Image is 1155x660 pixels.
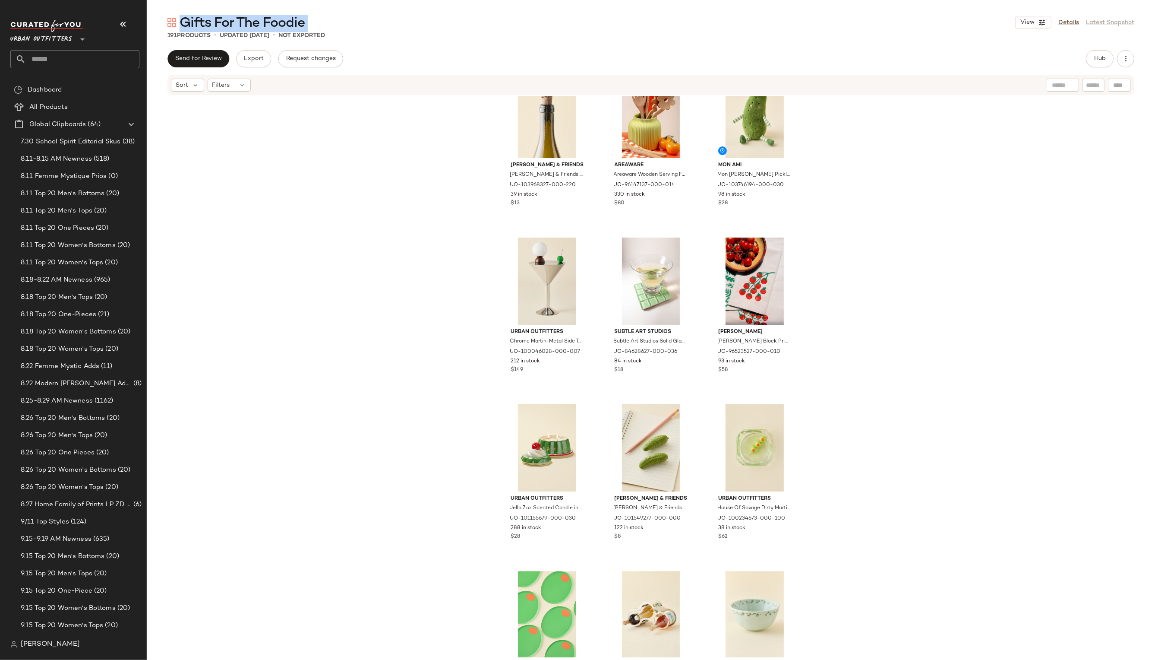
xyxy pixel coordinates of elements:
span: (20) [116,603,130,613]
img: 96523527_010_m [711,238,798,325]
span: (20) [92,569,107,579]
span: 7.30 School Spirit Editorial Skus [21,137,121,147]
span: $149 [511,366,523,374]
span: 8.18-8.22 AM Newness [21,275,92,285]
span: Hub [1094,55,1106,62]
span: [PERSON_NAME] & Friends Pickle Shaped Eraser Set in Green at Urban Outfitters [614,505,687,512]
span: Urban Outfitters [511,328,584,336]
img: 101865186_030_b [504,571,590,658]
img: svg%3e [10,641,17,648]
span: 8.11 Top 20 One Pieces [21,223,94,233]
span: 8.27 Home Family of Prints LP ZD Adds [21,500,132,510]
span: (20) [103,621,118,631]
span: $13 [511,200,520,207]
span: 93 in stock [718,358,745,365]
span: Send for Review [175,55,222,62]
span: (20) [116,465,131,475]
span: (1162) [93,396,114,406]
span: Urban Outfitters [511,495,584,503]
button: Send for Review [167,50,229,67]
span: House Of Savage Dirty Martini Glass Ashtray in Clear at Urban Outfitters [717,505,790,512]
span: Sort [176,81,188,90]
span: $8 [615,533,621,541]
span: 38 in stock [718,524,745,532]
span: 8.11 Top 20 Men's Tops [21,206,92,216]
span: 9/11 Top Styles [21,517,69,527]
button: Export [236,50,271,67]
span: 9.15 Top 20 One-Piece [21,586,92,596]
span: UO-84628627-000-036 [614,348,678,356]
span: (20) [92,586,107,596]
span: (20) [103,258,118,268]
span: [PERSON_NAME] & Friends [615,495,688,503]
p: Not Exported [278,31,325,40]
span: Request changes [286,55,336,62]
span: 212 in stock [511,358,540,365]
span: 9.15 Top 20 Women's Bottoms [21,603,116,613]
span: (20) [94,223,109,233]
span: (38) [121,137,135,147]
span: 330 in stock [615,191,645,199]
span: (8) [132,379,142,389]
span: Global Clipboards [29,120,86,130]
span: Gifts For The Foodie [180,15,305,32]
span: 9.15 Top 20 Men's Bottoms [21,552,105,562]
span: Areaware Wooden Serving Friends Set in Neutral at Urban Outfitters [614,171,687,179]
span: 8.26 Top 20 One Pieces [21,448,95,458]
span: (20) [116,241,130,251]
span: [PERSON_NAME] [21,639,80,650]
span: 9.15-9.19 AM Newness [21,534,92,544]
span: 8.18 Top 20 Men's Tops [21,292,93,302]
span: (20) [104,344,118,354]
span: 98 in stock [718,191,745,199]
span: UO-101155679-000-030 [510,515,576,523]
span: [PERSON_NAME] & Friends [511,162,584,169]
span: UO-96147137-000-014 [614,181,675,189]
span: Subtle Art Studios [615,328,688,336]
span: 8.25-8.29 AM Newness [21,396,93,406]
span: (20) [116,327,131,337]
span: UO-103746194-000-030 [717,181,784,189]
img: 100046028_007_b [504,238,590,325]
span: [PERSON_NAME] & Friends [PERSON_NAME] Dog Shaped Silicone Bottle Stopper in Dark Brown at Urban O... [510,171,583,179]
span: Export [243,55,264,62]
span: UO-100046028-000-007 [510,348,580,356]
a: Details [1058,18,1079,27]
span: Urban Outfitters [718,495,791,503]
span: 8.26 Top 20 Men's Bottoms [21,413,105,423]
span: View [1020,19,1035,26]
span: 8.11 Top 20 Men's Bottoms [21,189,105,199]
span: Urban Outfitters [10,29,72,45]
img: 101549277_000_b [608,404,694,492]
p: updated [DATE] [220,31,269,40]
img: cfy_white_logo.C9jOOHJF.svg [10,20,84,32]
span: Jello 7 oz Scented Candle in [PERSON_NAME] at Urban Outfitters [510,505,583,512]
span: $18 [615,366,624,374]
span: 8.18 Top 20 One-Pieces [21,310,96,320]
span: 84 in stock [615,358,642,365]
img: 100234673_100_b [711,404,798,492]
span: UO-100234673-000-100 [717,515,785,523]
span: Dashboard [28,85,62,95]
span: (20) [95,448,109,458]
span: 122 in stock [615,524,644,532]
img: 84628627_036_m [608,238,694,325]
span: 8.26 Top 20 Men's Tops [21,431,93,441]
span: (965) [92,275,110,285]
span: (20) [105,413,120,423]
span: (20) [105,189,120,199]
button: Hub [1086,50,1114,67]
span: (518) [92,154,110,164]
span: (0) [107,171,118,181]
span: Mon [PERSON_NAME] Pickle Plushie in Green at Urban Outfitters [717,171,790,179]
span: • [214,30,216,41]
button: View [1015,16,1051,29]
span: 8.26 Top 20 Women's Bottoms [21,465,116,475]
span: [PERSON_NAME] [718,328,791,336]
span: (20) [105,552,120,562]
span: Chrome Martini Metal Side Table in Silver at Urban Outfitters [510,338,583,346]
span: 8.26 Top 20 Women's Tops [21,482,104,492]
img: svg%3e [167,18,176,27]
img: svg%3e [14,86,22,94]
img: 98270101_379_b [711,571,798,658]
